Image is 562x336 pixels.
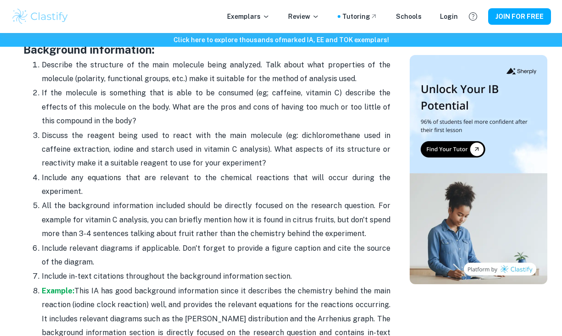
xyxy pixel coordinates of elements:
a: Schools [396,11,422,22]
p: Describe the structure of the main molecule being analyzed. Talk about what properties of the mol... [42,58,390,86]
h6: Click here to explore thousands of marked IA, EE and TOK exemplars ! [2,35,560,45]
img: Thumbnail [410,55,547,284]
a: Example: [42,286,74,295]
p: If the molecule is something that is able to be consumed (eg; caffeine, vitamin C) describe the e... [42,86,390,128]
span: Discuss the reagent being used to react with the main molecule (eg: dichloromethane used in caffe... [42,131,390,168]
p: Include relevant diagrams if applicable. Don't forget to provide a figure caption and cite the so... [42,242,390,270]
span: Include any equations that are relevant to the chemical reactions that will occur during the expe... [42,173,390,196]
a: Login [440,11,458,22]
p: Exemplars [227,11,270,22]
h3: Background information: [23,41,390,58]
button: Help and Feedback [465,9,481,24]
a: Tutoring [342,11,378,22]
button: JOIN FOR FREE [488,8,551,25]
p: Include in-text citations throughout the background information section. [42,270,390,283]
span: ody? [120,116,136,125]
p: All the background information included should be directly focused on the research question. For ... [42,199,390,241]
img: Clastify logo [11,7,69,26]
p: Review [288,11,319,22]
